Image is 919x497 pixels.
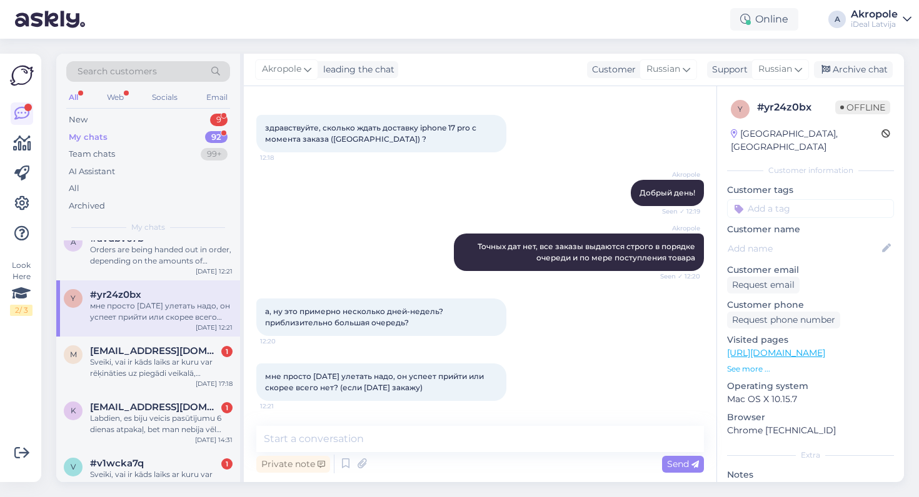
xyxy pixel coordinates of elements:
span: Akropole [653,170,700,179]
div: [DATE] 14:31 [195,435,233,445]
div: Labdien, es biju veicis pasūtījumu 6 dienas atpakaļ, bet man nebija vēl uztaisīts profils, vai ir... [90,413,233,435]
span: Search customers [78,65,157,78]
div: [DATE] 12:21 [196,323,233,332]
p: Customer tags [727,184,894,197]
a: AkropoleiDeal Latvija [851,9,911,29]
div: Sveiki, vai ir kāds laiks ar kuru var rēķināties uz piegādi veikalā, nedomāju kad tik ilgi priekš... [90,357,233,379]
span: 12:21 [260,401,307,411]
div: Team chats [69,148,115,160]
div: 1 [221,402,233,413]
input: Add a tag [727,199,894,218]
span: Russian [758,62,792,76]
span: #v1wcka7q [90,458,144,469]
div: Archived [69,200,105,212]
span: а, ну это примерно несколько дней-недель? приблизительно большая очередь? [265,307,445,327]
div: Online [730,8,798,31]
div: All [66,89,81,106]
div: мне просто [DATE] улетать надо, он успеет прийти или скорее всего нет? (если [DATE] закажу) [90,300,233,323]
div: Akropole [851,9,898,19]
span: y [71,293,76,303]
span: Offline [835,101,890,114]
p: Notes [727,468,894,481]
span: m [70,350,77,359]
p: See more ... [727,363,894,375]
div: Look Here [10,260,33,316]
p: Visited pages [727,333,894,347]
p: Customer phone [727,298,894,312]
div: 1 [221,346,233,357]
span: Добрый день! [640,188,695,197]
span: k.nesko78@gmail.com [90,401,220,413]
div: Orders are being handed out in order, depending on the amounts of product deliveries [90,244,233,267]
span: Send [667,458,699,470]
div: 9 [210,114,228,126]
div: 99+ [201,148,228,160]
div: Archive chat [814,61,893,78]
span: 12:20 [260,337,307,346]
div: iDeal Latvija [851,19,898,29]
img: Askly Logo [10,64,34,87]
span: y [738,104,743,114]
div: Private note [256,456,330,473]
div: Request phone number [727,312,840,328]
div: A [828,11,846,28]
div: # yr24z0bx [757,100,835,115]
div: Request email [727,277,800,293]
div: Extra [727,450,894,461]
span: a [71,237,76,247]
div: Customer [587,63,636,76]
span: Akropole [653,224,700,233]
div: All [69,182,79,195]
div: Email [204,89,230,106]
div: [DATE] 12:21 [196,267,233,276]
div: [GEOGRAPHIC_DATA], [GEOGRAPHIC_DATA] [731,127,881,154]
div: Customer information [727,165,894,176]
p: Mac OS X 10.15.7 [727,393,894,406]
div: leading the chat [318,63,394,76]
div: 2 / 3 [10,305,33,316]
div: [DATE] 17:18 [196,379,233,388]
p: Operating system [727,380,894,393]
div: 1 [221,458,233,470]
input: Add name [728,242,880,255]
span: Russian [646,62,680,76]
div: AI Assistant [69,165,115,178]
div: Sveiki, vai ir kāds laiks ar kuru var rēķināties uz piegādi veikalā [90,469,233,491]
p: Chrome [TECHNICAL_ID] [727,424,894,437]
div: Web [104,89,126,106]
p: Browser [727,411,894,424]
span: k [71,406,76,415]
span: Akropole [262,62,301,76]
div: New [69,114,88,126]
div: Socials [149,89,180,106]
span: maratseglitis7@gmail.com [90,345,220,357]
div: 92 [205,131,228,144]
div: My chats [69,131,108,144]
div: Support [707,63,748,76]
span: здравствуйте, сколько ждать доставку iphone 17 pro с момента заказа ([GEOGRAPHIC_DATA]) ? [265,123,478,144]
span: Seen ✓ 12:19 [653,207,700,216]
span: Точных дат нет, все заказы выдаются строго в порядке очереди и по мере поступления товара [478,242,697,262]
p: Customer email [727,263,894,277]
span: v [71,462,76,471]
span: My chats [131,222,165,233]
span: Seen ✓ 12:20 [653,272,700,281]
a: [URL][DOMAIN_NAME] [727,347,825,358]
p: Customer name [727,223,894,236]
span: #yr24z0bx [90,289,141,300]
span: 12:18 [260,153,307,162]
span: мне просто [DATE] улетать надо, он успеет прийти или скорее всего нет? (если [DATE] закажу) [265,372,486,392]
